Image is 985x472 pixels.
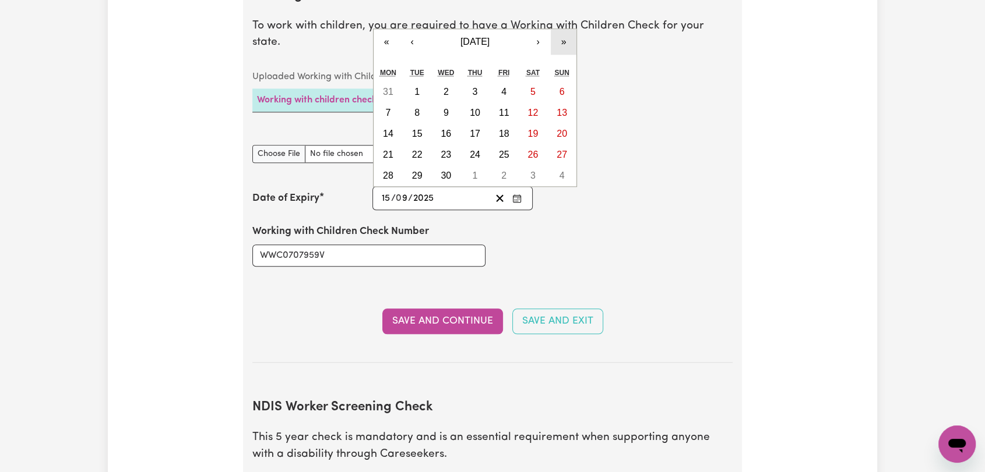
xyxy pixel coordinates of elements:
abbr: October 4, 2026 [560,171,565,180]
abbr: Sunday [554,69,569,77]
abbr: September 1, 2026 [414,87,420,97]
input: ---- [413,190,435,206]
abbr: October 1, 2026 [473,171,478,180]
input: -- [381,190,391,206]
abbr: September 10, 2026 [470,108,480,118]
button: » [551,29,576,55]
abbr: September 27, 2026 [557,150,567,159]
abbr: Wednesday [438,69,454,77]
button: Save and Exit [512,308,603,334]
abbr: September 23, 2026 [441,150,451,159]
abbr: September 26, 2026 [527,150,538,159]
button: [DATE] [425,29,525,55]
label: Date of Expiry [252,191,319,206]
button: August 31, 2026 [374,81,403,102]
button: Clear date [491,190,509,206]
abbr: September 22, 2026 [412,150,423,159]
abbr: September 20, 2026 [557,129,567,139]
abbr: September 14, 2026 [383,129,393,139]
button: ‹ [399,29,425,55]
button: September 27, 2026 [547,144,576,165]
button: September 23, 2026 [431,144,460,165]
p: This 5 year check is mandatory and is an essential requirement when supporting anyone with a disa... [252,430,733,463]
abbr: September 2, 2026 [444,87,449,97]
button: October 3, 2026 [519,165,548,186]
abbr: September 4, 2026 [501,87,506,97]
button: September 15, 2026 [403,123,432,144]
abbr: September 29, 2026 [412,171,423,180]
abbr: Friday [498,69,509,77]
abbr: September 19, 2026 [527,129,538,139]
button: September 30, 2026 [431,165,460,186]
abbr: Tuesday [410,69,424,77]
abbr: September 25, 2026 [499,150,509,159]
button: September 25, 2026 [490,144,519,165]
button: September 22, 2026 [403,144,432,165]
button: October 4, 2026 [547,165,576,186]
abbr: September 7, 2026 [385,108,391,118]
button: Enter the Date of Expiry of your Working with Children Check [509,190,525,206]
h2: NDIS Worker Screening Check [252,400,733,416]
button: Save and Continue [382,308,503,334]
iframe: Button to launch messaging window [938,425,976,463]
button: September 20, 2026 [547,123,576,144]
abbr: October 2, 2026 [501,171,506,180]
abbr: September 11, 2026 [499,108,509,118]
abbr: September 9, 2026 [444,108,449,118]
span: / [391,193,396,204]
abbr: October 3, 2026 [530,171,536,180]
abbr: Monday [380,69,396,77]
p: To work with children, you are required to have a Working with Children Check for your state. [252,18,733,52]
button: September 1, 2026 [403,81,432,102]
abbr: September 3, 2026 [473,87,478,97]
button: September 2, 2026 [431,81,460,102]
label: Working with Children Check Number [252,224,429,239]
abbr: September 5, 2026 [530,87,536,97]
button: October 1, 2026 [460,165,490,186]
input: -- [396,190,408,206]
button: September 17, 2026 [460,123,490,144]
button: September 8, 2026 [403,102,432,123]
abbr: September 6, 2026 [560,87,565,97]
button: September 9, 2026 [431,102,460,123]
abbr: September 12, 2026 [527,108,538,118]
abbr: Thursday [468,69,483,77]
abbr: August 31, 2026 [383,87,393,97]
span: / [408,193,413,204]
abbr: September 30, 2026 [441,171,451,180]
button: September 18, 2026 [490,123,519,144]
button: « [374,29,399,55]
button: September 5, 2026 [519,81,548,102]
button: September 4, 2026 [490,81,519,102]
button: September 29, 2026 [403,165,432,186]
button: September 14, 2026 [374,123,403,144]
abbr: September 24, 2026 [470,150,480,159]
abbr: September 13, 2026 [557,108,567,118]
button: September 13, 2026 [547,102,576,123]
button: September 11, 2026 [490,102,519,123]
abbr: September 21, 2026 [383,150,393,159]
button: September 12, 2026 [519,102,548,123]
button: September 6, 2026 [547,81,576,102]
abbr: Saturday [526,69,540,77]
button: September 24, 2026 [460,144,490,165]
caption: Uploaded Working with Children Check files [252,65,568,88]
abbr: September 16, 2026 [441,129,451,139]
button: September 19, 2026 [519,123,548,144]
abbr: September 28, 2026 [383,171,393,180]
button: September 3, 2026 [460,81,490,102]
button: September 7, 2026 [374,102,403,123]
button: September 28, 2026 [374,165,403,186]
button: September 10, 2026 [460,102,490,123]
button: September 16, 2026 [431,123,460,144]
button: October 2, 2026 [490,165,519,186]
span: 0 [396,194,402,203]
a: Working with children check certificate: WWC0707959V [257,95,495,105]
abbr: September 8, 2026 [414,108,420,118]
span: [DATE] [460,37,490,47]
abbr: September 15, 2026 [412,129,423,139]
abbr: September 18, 2026 [499,129,509,139]
button: September 21, 2026 [374,144,403,165]
button: › [525,29,551,55]
abbr: September 17, 2026 [470,129,480,139]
